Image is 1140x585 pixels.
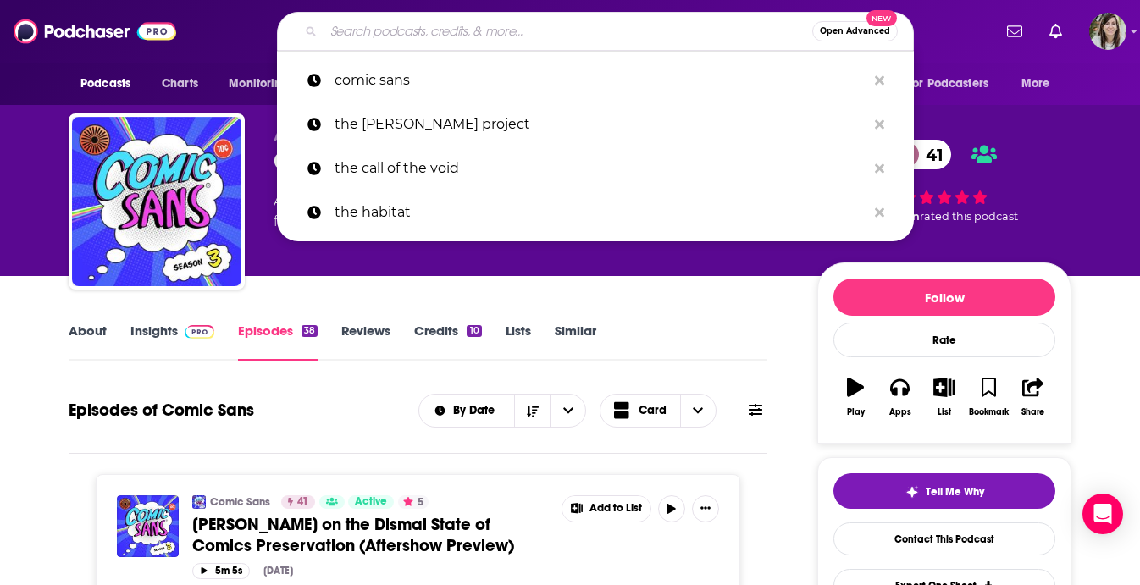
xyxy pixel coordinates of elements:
[1011,367,1055,428] button: Share
[348,495,394,509] a: Active
[274,212,624,232] span: featuring
[692,495,719,522] button: Show More Button
[130,323,214,361] a: InsightsPodchaser Pro
[192,563,250,579] button: 5m 5s
[335,102,866,146] p: the amelia project
[817,129,1071,234] div: 41 1 personrated this podcast
[69,323,107,361] a: About
[892,140,952,169] a: 41
[550,395,585,427] button: open menu
[192,514,514,556] span: [PERSON_NAME] on the Dismal State of Comics Preservation (Aftershow Preview)
[335,58,866,102] p: comic sans
[217,68,311,100] button: open menu
[274,191,624,232] div: An podcast
[1021,72,1050,96] span: More
[263,565,293,577] div: [DATE]
[335,146,866,190] p: the call of the void
[418,394,587,428] h2: Choose List sort
[820,27,890,36] span: Open Advanced
[192,514,550,556] a: [PERSON_NAME] on the Dismal State of Comics Preservation (Aftershow Preview)
[926,485,984,499] span: Tell Me Why
[877,367,921,428] button: Apps
[335,190,866,235] p: the habitat
[589,502,642,515] span: Add to List
[277,12,914,51] div: Search podcasts, credits, & more...
[453,405,501,417] span: By Date
[229,72,289,96] span: Monitoring
[1089,13,1126,50] img: User Profile
[341,323,390,361] a: Reviews
[162,72,198,96] span: Charts
[414,323,481,361] a: Credits10
[833,522,1055,555] a: Contact This Podcast
[80,72,130,96] span: Podcasts
[1021,407,1044,417] div: Share
[639,405,667,417] span: Card
[1000,17,1029,46] a: Show notifications dropdown
[151,68,208,100] a: Charts
[555,323,596,361] a: Similar
[398,495,429,509] button: 5
[238,323,318,361] a: Episodes38
[281,495,315,509] a: 41
[324,18,812,45] input: Search podcasts, credits, & more...
[72,117,241,286] img: Comic Sans
[1010,68,1071,100] button: open menu
[907,72,988,96] span: For Podcasters
[847,407,865,417] div: Play
[277,102,914,146] a: the [PERSON_NAME] project
[1089,13,1126,50] button: Show profile menu
[419,405,515,417] button: open menu
[866,10,897,26] span: New
[1043,17,1069,46] a: Show notifications dropdown
[302,325,318,337] div: 38
[14,15,176,47] img: Podchaser - Follow, Share and Rate Podcasts
[210,495,270,509] a: Comic Sans
[514,395,550,427] button: Sort Direction
[889,407,911,417] div: Apps
[905,485,919,499] img: tell me why sparkle
[117,495,179,557] img: ML Kejera on the Dismal State of Comics Preservation (Aftershow Preview)
[909,140,952,169] span: 41
[833,367,877,428] button: Play
[833,279,1055,316] button: Follow
[812,21,898,41] button: Open AdvancedNew
[1082,494,1123,534] div: Open Intercom Messenger
[966,367,1010,428] button: Bookmark
[274,129,468,145] span: Andas Productions | Realm
[277,58,914,102] a: comic sans
[833,473,1055,509] button: tell me why sparkleTell Me Why
[355,494,387,510] span: Active
[1089,13,1126,50] span: Logged in as devinandrade
[922,367,966,428] button: List
[192,495,206,509] img: Comic Sans
[562,496,650,522] button: Show More Button
[185,325,214,339] img: Podchaser Pro
[277,146,914,190] a: the call of the void
[506,323,531,361] a: Lists
[938,407,951,417] div: List
[920,210,1018,223] span: rated this podcast
[600,394,717,428] button: Choose View
[896,68,1013,100] button: open menu
[833,323,1055,357] div: Rate
[69,68,152,100] button: open menu
[297,494,308,510] span: 41
[277,190,914,235] a: the habitat
[969,407,1009,417] div: Bookmark
[467,325,481,337] div: 10
[69,400,254,421] h1: Episodes of Comic Sans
